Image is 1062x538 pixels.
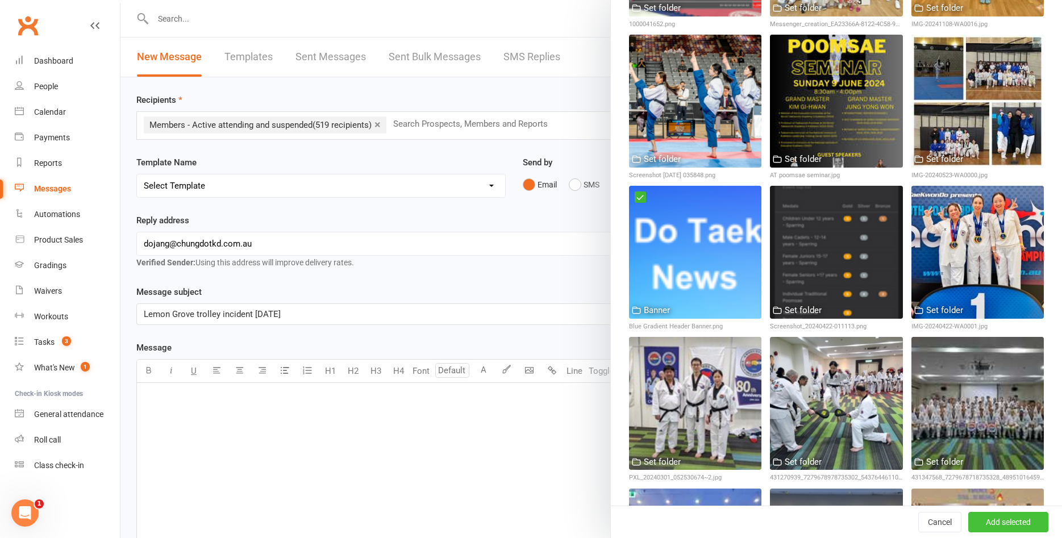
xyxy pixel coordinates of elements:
[15,202,120,227] a: Automations
[14,11,42,40] a: Clubworx
[785,152,822,166] div: Set folder
[15,176,120,202] a: Messages
[629,186,761,318] img: Blue Gradient Header Banner.png
[15,99,120,125] a: Calendar
[911,322,1044,332] div: IMG-20240422-WA0001.jpg
[770,322,902,332] div: Screenshot_20240422-011113.png
[629,322,761,332] div: Blue Gradient Header Banner.png
[34,235,83,244] div: Product Sales
[15,427,120,453] a: Roll call
[644,455,681,469] div: Set folder
[770,19,902,30] div: Messenger_creation_EA23366A-8122-4C58-9711-A1F98330DD3F.jpeg
[785,303,822,317] div: Set folder
[34,363,75,372] div: What's New
[34,159,62,168] div: Reports
[644,152,681,166] div: Set folder
[911,473,1044,483] div: 431347568_7279678718735328_4895101645953267706_n.jpg
[926,152,963,166] div: Set folder
[918,512,961,532] button: Cancel
[34,435,61,444] div: Roll call
[15,330,120,355] a: Tasks 3
[926,455,963,469] div: Set folder
[62,336,71,346] span: 3
[34,133,70,142] div: Payments
[911,19,1044,30] div: IMG-20241108-WA0016.jpg
[34,56,73,65] div: Dashboard
[911,186,1044,318] img: IMG-20240422-WA0001.jpg
[770,186,902,318] img: Screenshot_20240422-011113.png
[34,337,55,347] div: Tasks
[34,107,66,116] div: Calendar
[644,303,670,317] div: Banner
[34,286,62,295] div: Waivers
[785,455,822,469] div: Set folder
[34,210,80,219] div: Automations
[629,170,761,181] div: Screenshot [DATE] 035848.png
[785,1,822,15] div: Set folder
[34,82,58,91] div: People
[34,261,66,270] div: Gradings
[15,125,120,151] a: Payments
[644,1,681,15] div: Set folder
[34,184,71,193] div: Messages
[968,512,1048,532] button: Add selected
[15,304,120,330] a: Workouts
[15,402,120,427] a: General attendance kiosk mode
[629,337,761,469] img: PXL_20240301_052530674~2.jpg
[629,473,761,483] div: PXL_20240301_052530674~2.jpg
[34,312,68,321] div: Workouts
[34,410,103,419] div: General attendance
[11,499,39,527] iframe: Intercom live chat
[770,473,902,483] div: 431270939_7279678978735302_5437644611010175565_n.jpg
[15,74,120,99] a: People
[15,453,120,478] a: Class kiosk mode
[15,355,120,381] a: What's New1
[770,337,902,469] img: 431270939_7279678978735302_5437644611010175565_n.jpg
[15,278,120,304] a: Waivers
[770,170,902,181] div: AT poomsae seminar.jpg
[629,35,761,167] img: Screenshot 2024-09-28 035848.png
[926,303,963,317] div: Set folder
[911,337,1044,469] img: 431347568_7279678718735328_4895101645953267706_n.jpg
[926,1,963,15] div: Set folder
[15,227,120,253] a: Product Sales
[15,151,120,176] a: Reports
[81,362,90,372] span: 1
[15,253,120,278] a: Gradings
[34,461,84,470] div: Class check-in
[770,35,902,167] img: AT poomsae seminar.jpg
[629,19,761,30] div: 1000041652.png
[15,48,120,74] a: Dashboard
[911,170,1044,181] div: IMG-20240523-WA0000.jpg
[911,35,1044,167] img: IMG-20240523-WA0000.jpg
[35,499,44,508] span: 1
